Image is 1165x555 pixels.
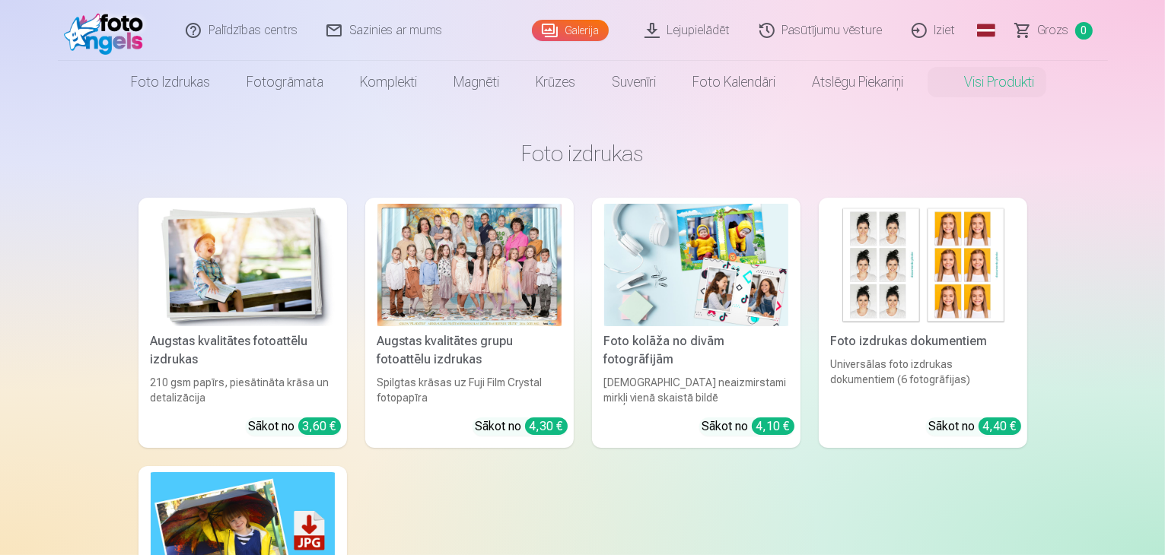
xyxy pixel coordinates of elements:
div: Augstas kvalitātes fotoattēlu izdrukas [145,332,341,369]
a: Komplekti [342,61,435,103]
a: Augstas kvalitātes fotoattēlu izdrukasAugstas kvalitātes fotoattēlu izdrukas210 gsm papīrs, piesā... [138,198,347,448]
div: [DEMOGRAPHIC_DATA] neaizmirstami mirkļi vienā skaistā bildē [598,375,794,405]
div: Sākot no [702,417,794,436]
div: Sākot no [929,417,1021,436]
a: Galerija [532,20,609,41]
div: Sākot no [476,417,568,436]
div: Foto kolāža no divām fotogrāfijām [598,332,794,369]
span: Grozs [1038,21,1069,40]
a: Foto izdrukas dokumentiemFoto izdrukas dokumentiemUniversālas foto izdrukas dokumentiem (6 fotogr... [819,198,1027,448]
a: Fotogrāmata [228,61,342,103]
div: Foto izdrukas dokumentiem [825,332,1021,350]
div: 210 gsm papīrs, piesātināta krāsa un detalizācija [145,375,341,405]
a: Atslēgu piekariņi [794,61,921,103]
div: 3,60 € [298,417,341,435]
img: Foto izdrukas dokumentiem [831,204,1015,326]
a: Foto izdrukas [113,61,228,103]
div: Spilgtas krāsas uz Fuji Film Crystal fotopapīra [371,375,568,405]
a: Magnēti [435,61,517,103]
a: Suvenīri [594,61,674,103]
a: Augstas kvalitātes grupu fotoattēlu izdrukasSpilgtas krāsas uz Fuji Film Crystal fotopapīraSākot ... [365,198,574,448]
a: Foto kalendāri [674,61,794,103]
div: Universālas foto izdrukas dokumentiem (6 fotogrāfijas) [825,357,1021,405]
div: 4,10 € [752,417,794,435]
img: Augstas kvalitātes fotoattēlu izdrukas [151,204,335,326]
div: 4,40 € [979,417,1021,435]
img: /fa1 [64,6,151,55]
div: 4,30 € [525,417,568,435]
a: Visi produkti [921,61,1052,103]
div: Augstas kvalitātes grupu fotoattēlu izdrukas [371,332,568,369]
div: Sākot no [249,417,341,436]
img: Foto kolāža no divām fotogrāfijām [604,204,788,326]
span: 0 [1075,22,1093,40]
a: Krūzes [517,61,594,103]
a: Foto kolāža no divām fotogrāfijāmFoto kolāža no divām fotogrāfijām[DEMOGRAPHIC_DATA] neaizmirstam... [592,198,801,448]
h3: Foto izdrukas [151,140,1015,167]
